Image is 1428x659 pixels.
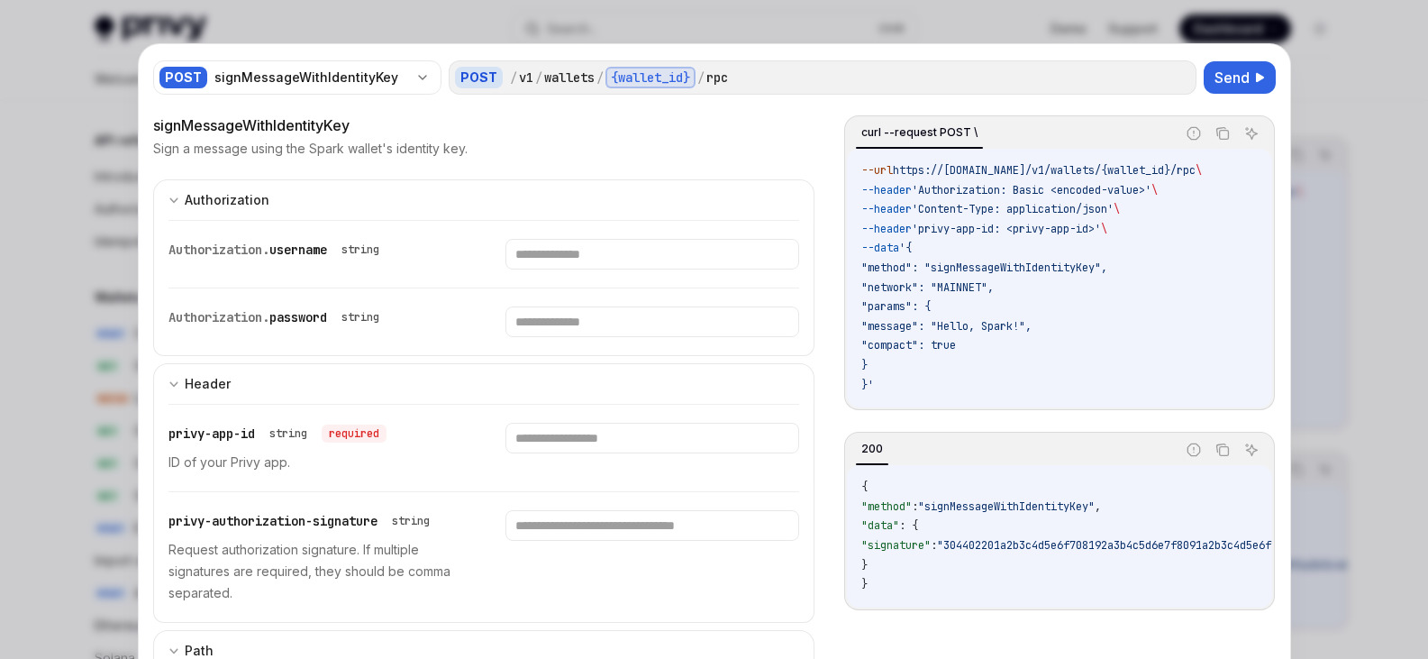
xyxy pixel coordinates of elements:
span: "params": { [861,299,931,314]
span: '{ [899,241,912,255]
span: "signMessageWithIdentityKey" [918,499,1095,514]
button: expand input section [153,179,815,220]
button: Report incorrect code [1182,438,1205,462]
span: } [861,577,868,591]
span: "data" [861,518,899,533]
span: --header [861,202,912,216]
div: Authorization [185,189,269,211]
div: Authorization.password [168,307,387,328]
span: --header [861,222,912,236]
button: POSTsignMessageWithIdentityKey [153,59,441,96]
span: username [269,242,327,258]
div: privy-app-id [168,423,387,444]
button: Copy the contents from the code block [1211,438,1234,462]
div: / [510,69,517,87]
span: { [861,480,868,494]
span: , [1095,499,1101,514]
div: signMessageWithIdentityKey [153,114,815,136]
span: Send [1214,67,1250,88]
button: Ask AI [1240,122,1263,145]
span: \ [1101,222,1107,236]
span: --data [861,241,899,255]
div: POST [159,67,207,88]
span: "method" [861,499,912,514]
p: Sign a message using the Spark wallet's identity key. [153,140,468,158]
div: wallets [544,69,595,87]
span: privy-authorization-signature [168,513,377,529]
span: \ [1196,163,1202,178]
span: }' [861,378,874,392]
span: --url [861,163,893,178]
span: \ [1114,202,1120,216]
div: {wallet_id} [605,67,696,88]
span: 'Content-Type: application/json' [912,202,1114,216]
span: : [931,538,937,553]
div: signMessageWithIdentityKey [214,69,408,87]
div: curl --request POST \ [856,122,983,143]
div: POST [455,67,503,88]
div: / [697,69,705,87]
button: Ask AI [1240,438,1263,462]
p: ID of your Privy app. [168,452,462,473]
button: Send [1204,61,1276,94]
span: "compact": true [861,338,956,352]
div: Authorization.username [168,239,387,261]
span: 'privy-app-id: <privy-app-id>' [912,222,1101,236]
span: Authorization. [168,242,269,258]
div: v1 [519,69,533,87]
span: : [912,499,918,514]
span: privy-app-id [168,426,255,442]
span: "message": "Hello, Spark!", [861,319,1032,334]
span: : { [899,518,918,533]
span: "network": "MAINNET", [861,280,994,295]
div: 200 [856,438,888,460]
button: expand input section [153,363,815,404]
button: Report incorrect code [1182,122,1205,145]
div: required [322,425,387,443]
span: password [269,309,327,325]
div: rpc [706,69,728,87]
span: \ [1151,183,1158,197]
span: --header [861,183,912,197]
span: } [861,358,868,372]
span: "signature" [861,538,931,553]
div: / [596,69,604,87]
button: Copy the contents from the code block [1211,122,1234,145]
span: "method": "signMessageWithIdentityKey", [861,261,1107,275]
p: Request authorization signature. If multiple signatures are required, they should be comma separa... [168,539,462,604]
div: Header [185,373,231,395]
span: https://[DOMAIN_NAME]/v1/wallets/{wallet_id}/rpc [893,163,1196,178]
span: Authorization. [168,309,269,325]
span: 'Authorization: Basic <encoded-value>' [912,183,1151,197]
div: privy-authorization-signature [168,510,437,532]
span: } [861,558,868,572]
div: / [535,69,542,87]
